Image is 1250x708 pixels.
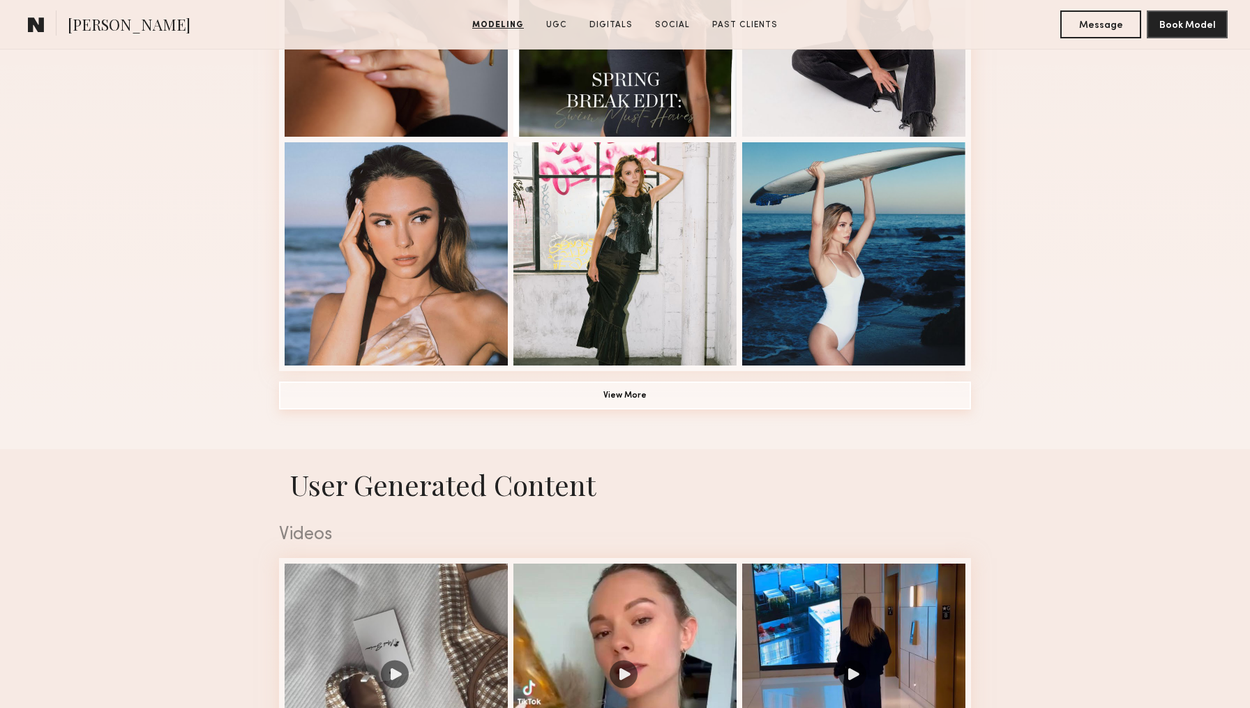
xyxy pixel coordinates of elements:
a: Digitals [584,19,638,31]
div: Videos [279,526,971,544]
button: Message [1060,10,1141,38]
a: Past Clients [707,19,783,31]
a: Book Model [1147,18,1228,30]
h1: User Generated Content [268,466,982,503]
a: Social [649,19,695,31]
button: View More [279,382,971,409]
a: Modeling [467,19,529,31]
span: [PERSON_NAME] [68,14,190,38]
a: UGC [541,19,573,31]
button: Book Model [1147,10,1228,38]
